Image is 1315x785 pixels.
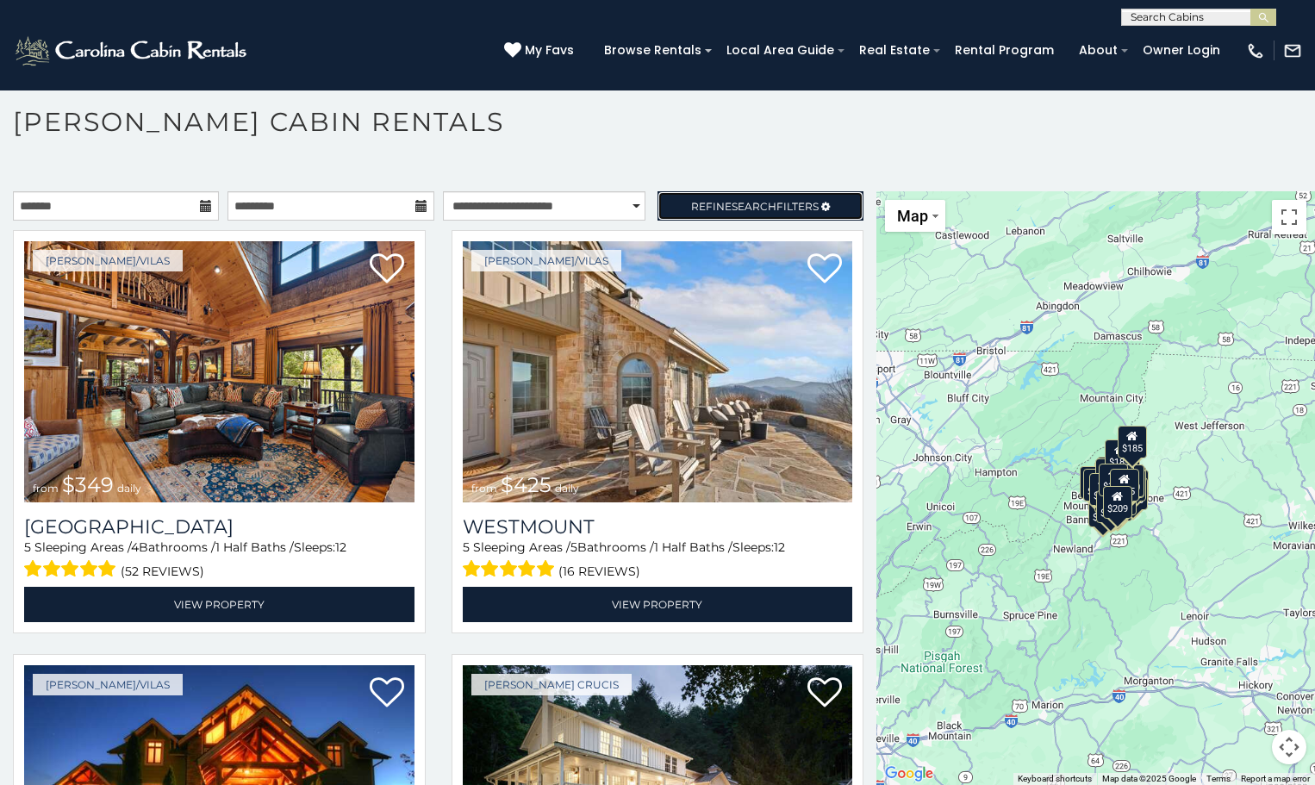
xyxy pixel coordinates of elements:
[897,207,928,225] span: Map
[1110,469,1139,502] div: $225
[370,676,404,712] a: Add to favorites
[215,539,294,555] span: 1 Half Baths /
[1272,730,1306,764] button: Map camera controls
[1283,41,1302,60] img: mail-regular-white.png
[525,41,574,59] span: My Favs
[1272,200,1306,234] button: Toggle fullscreen view
[774,539,785,555] span: 12
[504,41,578,60] a: My Favs
[881,763,938,785] img: Google
[807,676,842,712] a: Add to favorites
[33,250,183,271] a: [PERSON_NAME]/Vilas
[131,539,139,555] span: 4
[1111,446,1140,479] div: $155
[463,539,470,555] span: 5
[1134,37,1229,64] a: Owner Login
[1099,464,1128,496] div: $155
[1206,774,1231,783] a: Terms (opens in new tab)
[13,34,252,68] img: White-1-2.png
[1115,464,1144,496] div: $360
[1117,426,1146,458] div: $185
[463,241,853,502] img: Westmount
[1088,494,1117,526] div: $300
[1241,774,1310,783] a: Report a map error
[471,250,621,271] a: [PERSON_NAME]/Vilas
[732,200,776,213] span: Search
[881,763,938,785] a: Open this area in Google Maps (opens a new window)
[1070,37,1126,64] a: About
[463,241,853,502] a: Westmount from $425 daily
[370,252,404,288] a: Add to favorites
[463,539,853,583] div: Sleeping Areas / Bathrooms / Sleeps:
[501,472,552,497] span: $425
[946,37,1063,64] a: Rental Program
[62,472,114,497] span: $349
[24,587,414,622] a: View Property
[885,200,945,232] button: Change map style
[117,482,141,495] span: daily
[1080,466,1109,499] div: $395
[24,241,414,502] img: Diamond Creek Lodge
[570,539,577,555] span: 5
[807,252,842,288] a: Add to favorites
[24,515,414,539] a: [GEOGRAPHIC_DATA]
[558,560,640,583] span: (16 reviews)
[691,200,819,213] span: Refine Filters
[24,515,414,539] h3: Diamond Creek Lodge
[1105,439,1134,471] div: $185
[595,37,710,64] a: Browse Rentals
[471,482,497,495] span: from
[1018,773,1092,785] button: Keyboard shortcuts
[1096,489,1125,522] div: $230
[463,515,853,539] a: Westmount
[33,482,59,495] span: from
[24,241,414,502] a: Diamond Creek Lodge from $349 daily
[1082,468,1112,501] div: $385
[471,674,632,695] a: [PERSON_NAME] Crucis
[463,587,853,622] a: View Property
[1102,774,1196,783] span: Map data ©2025 Google
[1116,469,1145,502] div: $210
[121,560,204,583] span: (52 reviews)
[1119,477,1148,509] div: $400
[33,674,183,695] a: [PERSON_NAME]/Vilas
[1102,485,1131,518] div: $209
[555,482,579,495] span: daily
[24,539,414,583] div: Sleeping Areas / Bathrooms / Sleeps:
[1088,473,1118,506] div: $190
[654,539,732,555] span: 1 Half Baths /
[718,37,843,64] a: Local Area Guide
[24,539,31,555] span: 5
[335,539,346,555] span: 12
[851,37,938,64] a: Real Estate
[657,191,863,221] a: RefineSearchFilters
[1246,41,1265,60] img: phone-regular-white.png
